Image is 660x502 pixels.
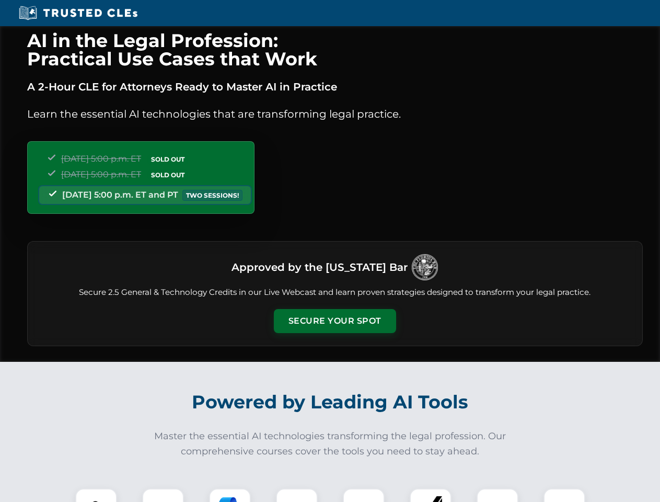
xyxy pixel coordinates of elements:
h2: Powered by Leading AI Tools [41,384,620,420]
p: Master the essential AI technologies transforming the legal profession. Our comprehensive courses... [147,429,513,459]
p: Learn the essential AI technologies that are transforming legal practice. [27,106,643,122]
h1: AI in the Legal Profession: Practical Use Cases that Work [27,31,643,68]
p: Secure 2.5 General & Technology Credits in our Live Webcast and learn proven strategies designed ... [40,287,630,299]
button: Secure Your Spot [274,309,396,333]
span: SOLD OUT [147,154,188,165]
span: SOLD OUT [147,169,188,180]
img: Logo [412,254,438,280]
span: [DATE] 5:00 p.m. ET [61,154,141,164]
img: Trusted CLEs [16,5,141,21]
span: [DATE] 5:00 p.m. ET [61,169,141,179]
p: A 2-Hour CLE for Attorneys Ready to Master AI in Practice [27,78,643,95]
h3: Approved by the [US_STATE] Bar [231,258,408,277]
